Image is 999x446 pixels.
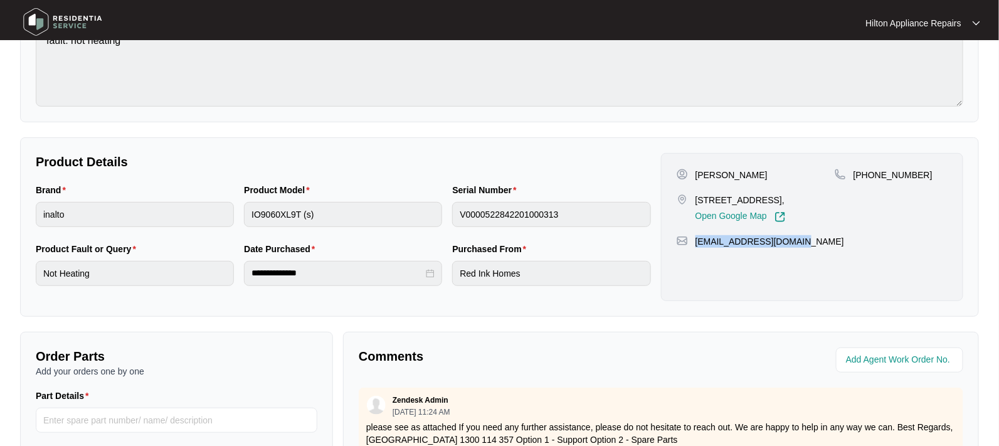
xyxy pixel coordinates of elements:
[677,169,688,180] img: user-pin
[452,243,531,255] label: Purchased From
[393,395,448,405] p: Zendesk Admin
[251,267,423,280] input: Date Purchased
[36,22,963,107] textarea: fault: not heating
[677,235,688,247] img: map-pin
[973,20,980,26] img: dropdown arrow
[36,261,234,286] input: Product Fault or Query
[36,153,651,171] p: Product Details
[36,202,234,227] input: Brand
[366,421,956,446] p: please see as attached If you need any further assistance, please do not hesitate to reach out. W...
[695,235,844,248] p: [EMAIL_ADDRESS][DOMAIN_NAME]
[452,261,650,286] input: Purchased From
[835,169,846,180] img: map-pin
[393,408,450,416] p: [DATE] 11:24 AM
[244,243,320,255] label: Date Purchased
[36,365,317,378] p: Add your orders one by one
[695,211,786,223] a: Open Google Map
[367,396,386,415] img: user.svg
[452,202,650,227] input: Serial Number
[36,408,317,433] input: Part Details
[695,169,768,181] p: [PERSON_NAME]
[452,184,521,196] label: Serial Number
[695,194,786,206] p: [STREET_ADDRESS],
[244,202,442,227] input: Product Model
[846,353,956,368] input: Add Agent Work Order No.
[359,348,652,365] p: Comments
[36,184,71,196] label: Brand
[19,3,107,41] img: residentia service logo
[244,184,315,196] label: Product Model
[677,194,688,205] img: map-pin
[36,348,317,365] p: Order Parts
[774,211,786,223] img: Link-External
[36,390,94,402] label: Part Details
[865,17,961,29] p: Hilton Appliance Repairs
[36,243,141,255] label: Product Fault or Query
[854,169,933,181] p: [PHONE_NUMBER]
